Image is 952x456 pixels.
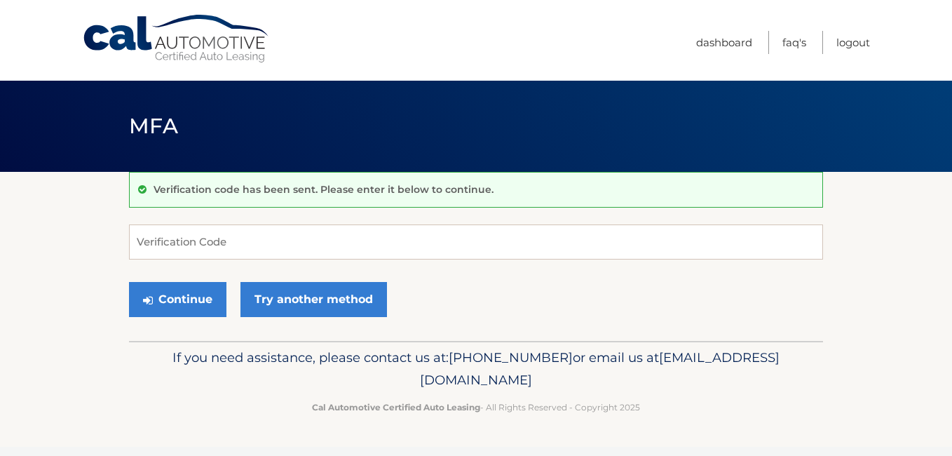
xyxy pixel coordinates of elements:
a: FAQ's [782,31,806,54]
a: Try another method [240,282,387,317]
a: Logout [836,31,870,54]
span: [EMAIL_ADDRESS][DOMAIN_NAME] [420,349,780,388]
input: Verification Code [129,224,823,260]
button: Continue [129,282,226,317]
a: Dashboard [696,31,752,54]
span: [PHONE_NUMBER] [449,349,573,366]
span: MFA [129,113,178,139]
p: - All Rights Reserved - Copyright 2025 [138,400,814,415]
a: Cal Automotive [82,14,271,64]
p: Verification code has been sent. Please enter it below to continue. [154,183,494,196]
strong: Cal Automotive Certified Auto Leasing [312,402,480,413]
p: If you need assistance, please contact us at: or email us at [138,347,814,391]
